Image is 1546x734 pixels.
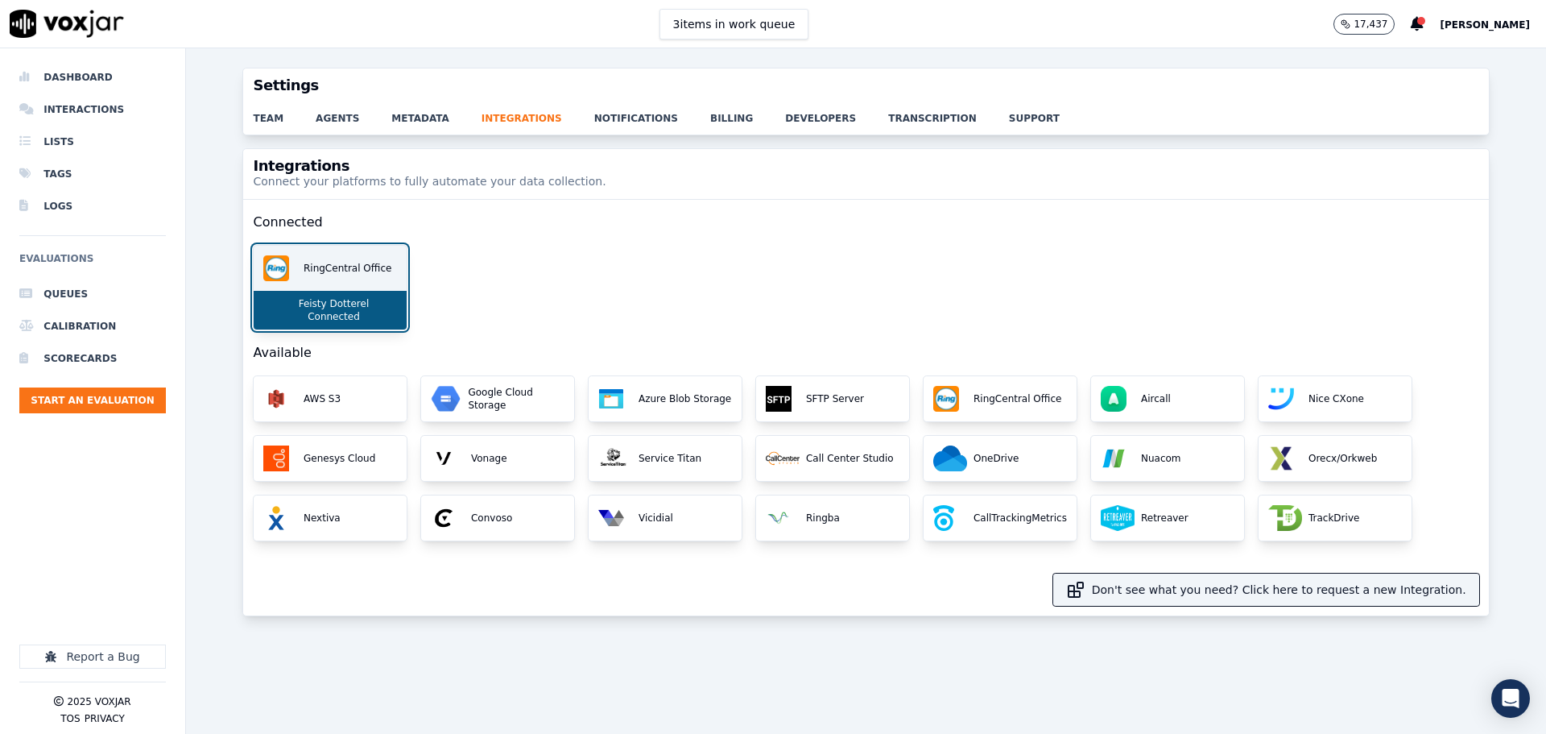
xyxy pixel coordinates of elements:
[297,392,341,405] p: AWS S3
[1302,452,1377,465] p: Orecx/Orkweb
[1440,15,1546,34] button: [PERSON_NAME]
[1101,386,1126,412] img: Aircall
[1101,446,1126,471] img: Nuacom
[1268,386,1294,412] img: Nice CXone
[967,392,1061,405] p: RingCentral Office
[19,190,166,222] a: Logs
[967,512,1067,525] p: CallTrackingMetrics
[253,200,1478,245] h2: Connected
[1101,505,1135,531] img: Retreaver
[391,102,482,125] a: metadata
[1333,14,1411,35] button: 17,437
[632,392,731,405] p: Azure Blob Storage
[263,446,289,471] img: Genesys Cloud
[800,452,894,465] p: Call Center Studio
[431,446,457,471] img: Vonage
[1135,452,1181,465] p: Nuacom
[19,342,166,375] a: Scorecards
[60,712,80,725] button: TOS
[598,505,624,531] img: Vicidial
[19,249,166,278] h6: Evaluations
[297,512,341,525] p: Nextiva
[1354,18,1387,31] p: 17,437
[766,505,792,531] img: Ringba
[19,93,166,126] a: Interactions
[19,278,166,310] a: Queues
[1302,392,1364,405] p: Nice CXone
[967,452,1019,465] p: OneDrive
[263,505,289,531] img: Nextiva
[19,61,166,93] a: Dashboard
[1135,392,1171,405] p: Aircall
[1491,679,1530,718] div: Open Intercom Messenger
[710,102,785,125] a: billing
[263,255,289,281] img: RingCentral Office
[85,712,125,725] button: Privacy
[19,158,166,190] a: Tags
[1333,14,1395,35] button: 17,437
[594,102,710,125] a: notifications
[465,452,507,465] p: Vonage
[1135,512,1188,525] p: Retreaver
[766,446,800,471] img: Call Center Studio
[297,262,391,275] p: RingCentral Office
[253,78,1478,93] h3: Settings
[253,330,1478,375] h2: Available
[316,102,391,125] a: agents
[1053,574,1479,606] button: Don't see what you need? Click here to request a new Integration.
[253,102,316,125] a: team
[465,512,512,525] p: Convoso
[297,452,375,465] p: Genesys Cloud
[19,310,166,342] a: Calibration
[1440,19,1530,31] span: [PERSON_NAME]
[253,173,606,189] p: Connect your platforms to fully automate your data collection.
[598,386,624,412] img: Azure Blob Storage
[1268,446,1294,471] img: Orecx/Orkweb
[785,102,888,125] a: developers
[19,388,166,413] button: Start an Evaluation
[1268,505,1302,531] img: TrackDrive
[659,9,809,39] button: 3items in work queue
[253,159,606,173] h3: Integrations
[632,452,701,465] p: Service Titan
[632,512,673,525] p: Vicidial
[1009,102,1092,125] a: support
[598,446,627,471] img: Service Titan
[431,386,461,412] img: Google Cloud Storage
[431,505,457,531] img: Convoso
[1302,512,1359,525] p: TrackDrive
[19,126,166,158] a: Lists
[766,386,792,412] img: SFTP Server
[301,310,360,323] p: Connected
[482,102,594,125] a: integrations
[461,386,564,412] p: Google Cloud Storage
[933,505,953,531] img: CallTrackingMetrics
[19,645,166,669] button: Report a Bug
[800,512,840,525] p: Ringba
[933,446,967,471] img: OneDrive
[888,102,1009,125] a: transcription
[67,695,130,708] p: 2025 Voxjar
[292,297,370,310] p: Feisty Dotterel
[10,10,124,38] img: voxjar logo
[263,386,289,412] img: AWS S3
[800,392,864,405] p: SFTP Server
[933,386,959,412] img: RingCentral Office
